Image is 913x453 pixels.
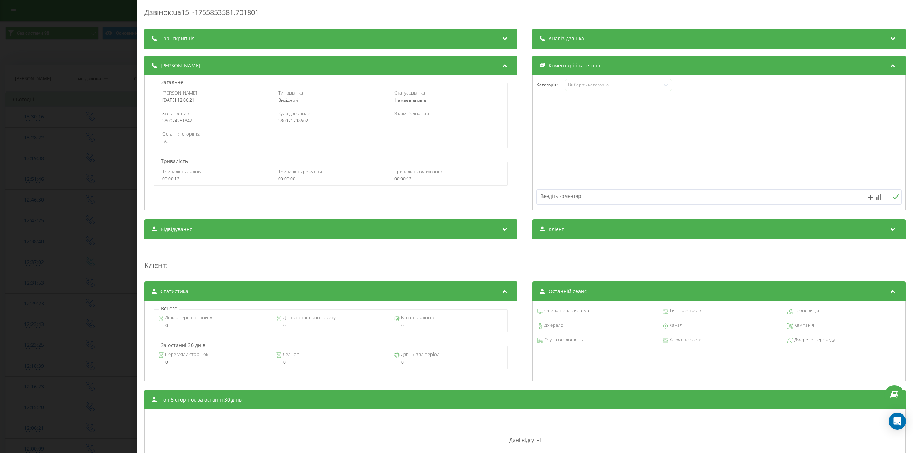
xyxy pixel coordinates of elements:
[394,360,504,365] div: 0
[160,62,200,69] span: [PERSON_NAME]
[160,288,188,295] span: Статистика
[278,177,383,182] div: 00:00:00
[394,90,425,96] span: Статус дзвінка
[278,90,303,96] span: Тип дзвінка
[162,118,267,123] div: 380974251842
[282,351,299,358] span: Сеансів
[282,314,336,321] span: Днів з останнього візиту
[164,314,212,321] span: Днів з першого візиту
[158,323,268,328] div: 0
[278,168,322,175] span: Тривалість розмови
[668,322,682,329] span: Канал
[400,351,439,358] span: Дзвінків за період
[160,226,193,233] span: Відвідування
[543,307,589,314] span: Операційна система
[394,323,504,328] div: 0
[162,90,197,96] span: [PERSON_NAME]
[536,82,565,87] h4: Категорія :
[164,351,208,358] span: Перегляди сторінок
[278,110,310,117] span: Куди дзвонили
[162,177,267,182] div: 00:00:12
[162,131,200,137] span: Остання сторінка
[162,139,499,144] div: n/a
[278,97,298,103] span: Вихідний
[160,396,242,403] span: Топ 5 сторінок за останні 30 днів
[278,118,383,123] div: 380971798602
[668,307,701,314] span: Тип пристрою
[159,79,185,86] p: Загальне
[159,342,207,349] p: За останні 30 днів
[158,360,268,365] div: 0
[394,177,500,182] div: 00:00:12
[793,336,835,343] span: Джерело переходу
[793,322,814,329] span: Кампанія
[144,246,906,274] div: :
[549,62,600,69] span: Коментарі і категорії
[394,168,443,175] span: Тривалість очікування
[162,98,267,103] div: [DATE] 12:06:21
[276,360,386,365] div: 0
[159,305,179,312] p: Всього
[144,7,906,21] div: Дзвінок : ua15_-1755853581.701801
[549,288,587,295] span: Останній сеанс
[668,336,703,343] span: Ключове слово
[144,260,166,270] span: Клієнт
[162,168,203,175] span: Тривалість дзвінка
[276,323,386,328] div: 0
[543,336,583,343] span: Група оголошень
[394,110,429,117] span: З ким з'єднаний
[793,307,819,314] span: Геопозиція
[160,35,195,42] span: Транскрипція
[162,110,189,117] span: Хто дзвонив
[400,314,434,321] span: Всього дзвінків
[889,413,906,430] div: Open Intercom Messenger
[568,82,657,88] div: Виберіть категорію
[159,158,190,165] p: Тривалість
[549,35,584,42] span: Аналіз дзвінка
[394,118,500,123] div: -
[543,322,563,329] span: Джерело
[394,97,427,103] span: Немає відповіді
[549,226,564,233] span: Клієнт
